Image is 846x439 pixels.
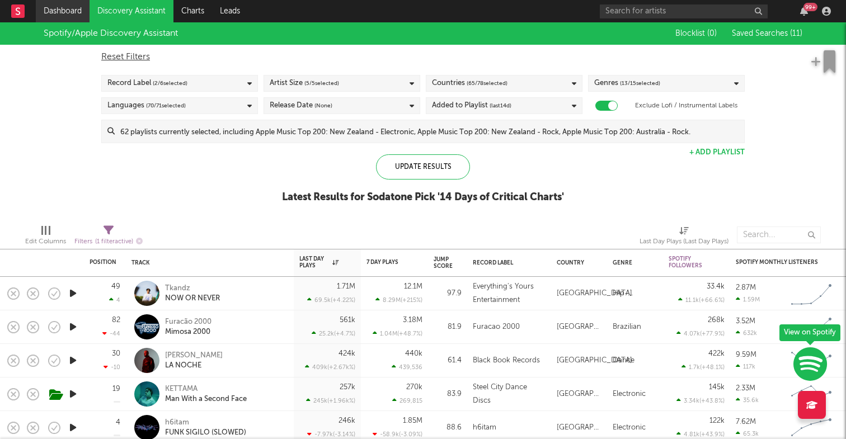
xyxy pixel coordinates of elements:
div: 83.9 [434,388,462,401]
span: ( 70 / 71 selected) [146,99,186,112]
div: Artist Size [270,77,339,90]
div: [GEOGRAPHIC_DATA] [557,388,601,401]
div: 4.07k ( +77.9 % ) [676,330,725,337]
a: Furacão 2000Mimosa 2000 [165,317,211,337]
span: Blocklist [675,30,717,37]
div: 117k [736,363,755,370]
div: 1.04M ( +48.7 % ) [373,330,422,337]
div: 1.7k ( +48.1 % ) [681,364,725,371]
div: Everything's Yours Entertainment [473,280,546,307]
div: 4.81k ( +43.9 % ) [676,431,725,438]
div: 257k [340,384,355,391]
div: Spotify/Apple Discovery Assistant [44,27,178,40]
div: 122k [709,417,725,424]
span: ( 11 ) [790,30,802,37]
div: h6itam [473,421,496,435]
div: 1.85M [403,417,422,424]
div: 7.62M [736,418,756,426]
div: Edit Columns [25,221,66,253]
div: Last Day Plays (Last Day Plays) [640,221,728,253]
div: Furacão 2000 [165,317,211,327]
div: LA NOCHE [165,361,223,371]
svg: Chart title [786,313,836,341]
div: Jump Score [434,256,453,270]
div: Filters(1 filter active) [74,221,143,253]
div: 424k [339,350,355,357]
button: + Add Playlist [689,149,745,156]
div: 2.87M [736,284,756,291]
div: 3.34k ( +43.8 % ) [676,397,725,404]
div: Filters [74,235,143,249]
div: KETTAMA [165,384,247,394]
div: Man With a Second Face [165,394,247,404]
div: 1.71M [337,283,355,290]
a: [PERSON_NAME]LA NOCHE [165,351,223,371]
div: 61.4 [434,354,462,367]
div: 268k [708,317,725,324]
div: 69.5k ( +4.22 % ) [307,296,355,304]
div: Electronic [613,421,646,435]
div: Hip-Hop/Rap [613,287,657,300]
a: TkandzNOW OR NEVER [165,284,220,304]
div: Tkandz [165,284,220,294]
div: 561k [340,317,355,324]
div: 7 Day Plays [366,259,406,266]
div: -10 [104,364,120,371]
div: 439,536 [392,364,422,371]
div: Countries [432,77,507,90]
div: 440k [405,350,422,357]
div: 1.59M [736,296,760,303]
div: Genre [613,259,652,266]
div: 422k [708,350,725,357]
div: 3.18M [403,317,422,324]
input: 62 playlists currently selected, including Apple Music Top 200: New Zealand - Electronic, Apple M... [115,120,744,143]
div: -7.97k ( -3.14 % ) [307,431,355,438]
span: Saved Searches [732,30,802,37]
div: FUNK SIGILO (SLOWED) [165,428,246,438]
div: 33.4k [707,283,725,290]
a: KETTAMAMan With a Second Face [165,384,247,404]
div: -44 [102,330,120,337]
div: Steel City Dance Discs [473,381,546,408]
div: 97.9 [434,287,462,300]
span: (last 14 d) [490,99,511,112]
div: Languages [107,99,186,112]
div: Update Results [376,154,470,180]
div: 11.1k ( +66.6 % ) [678,296,725,304]
div: [GEOGRAPHIC_DATA] [557,354,632,367]
div: Furacao 2000 [473,320,520,334]
div: 4 [116,419,120,426]
div: Country [557,259,596,266]
div: 9.59M [736,351,756,358]
input: Search... [737,226,821,243]
div: Last Day Plays [299,256,339,269]
div: Genres [594,77,660,90]
div: 35.6k [736,396,759,404]
div: Reset Filters [101,50,745,64]
div: 65.3k [736,430,759,437]
input: Search for artists [600,4,768,18]
span: ( 1 filter active) [95,239,133,245]
button: Saved Searches (11) [728,29,802,38]
div: 246k [339,417,355,424]
div: -58.9k ( -3.09 % ) [373,431,422,438]
svg: Chart title [786,380,836,408]
svg: Chart title [786,280,836,308]
div: 245k ( +1.96k % ) [306,397,355,404]
span: ( 2 / 6 selected) [153,77,187,90]
div: [GEOGRAPHIC_DATA] [557,287,632,300]
div: Record Label [473,259,540,266]
div: 25.2k ( +4.7 % ) [312,330,355,337]
div: Added to Playlist [432,99,511,112]
div: Brazilian [613,320,641,334]
button: 99+ [800,7,808,16]
div: 269,815 [392,397,422,404]
div: View on Spotify [779,324,840,341]
div: Record Label [107,77,187,90]
div: Mimosa 2000 [165,327,211,337]
div: Latest Results for Sodatone Pick ' 14 Days of Critical Charts ' [282,191,564,204]
div: Position [90,259,116,266]
div: 4 [109,296,120,304]
span: ( 0 ) [707,30,717,37]
span: ( 5 / 5 selected) [304,77,339,90]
